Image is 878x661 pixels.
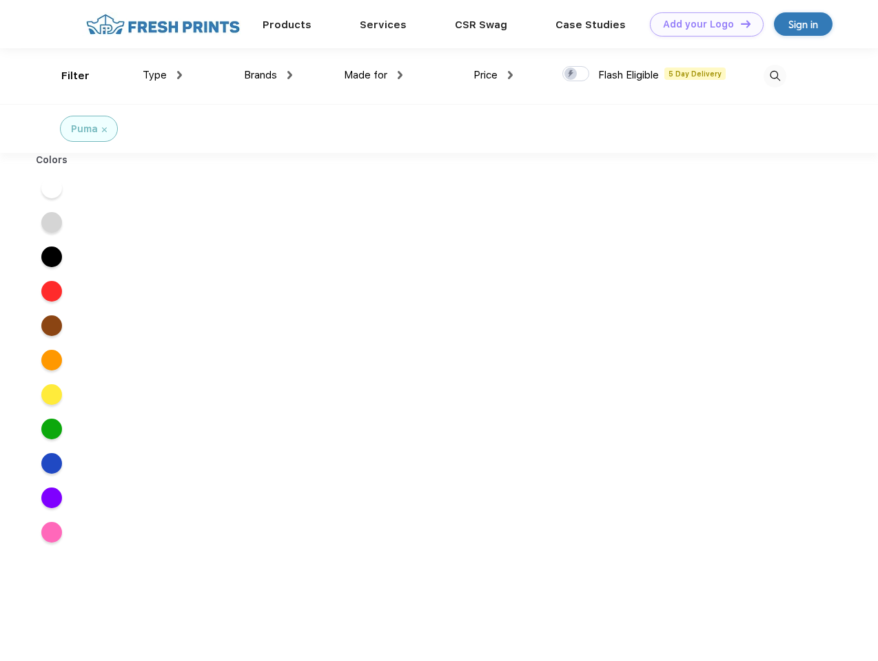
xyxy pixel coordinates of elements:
[788,17,818,32] div: Sign in
[663,19,734,30] div: Add your Logo
[741,20,751,28] img: DT
[360,19,407,31] a: Services
[598,69,659,81] span: Flash Eligible
[398,71,402,79] img: dropdown.png
[508,71,513,79] img: dropdown.png
[263,19,312,31] a: Products
[473,69,498,81] span: Price
[287,71,292,79] img: dropdown.png
[71,122,98,136] div: Puma
[61,68,90,84] div: Filter
[455,19,507,31] a: CSR Swag
[344,69,387,81] span: Made for
[102,127,107,132] img: filter_cancel.svg
[764,65,786,87] img: desktop_search.svg
[82,12,244,36] img: fo%20logo%202.webp
[25,153,79,167] div: Colors
[177,71,182,79] img: dropdown.png
[143,69,167,81] span: Type
[774,12,833,36] a: Sign in
[664,67,726,80] span: 5 Day Delivery
[244,69,277,81] span: Brands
